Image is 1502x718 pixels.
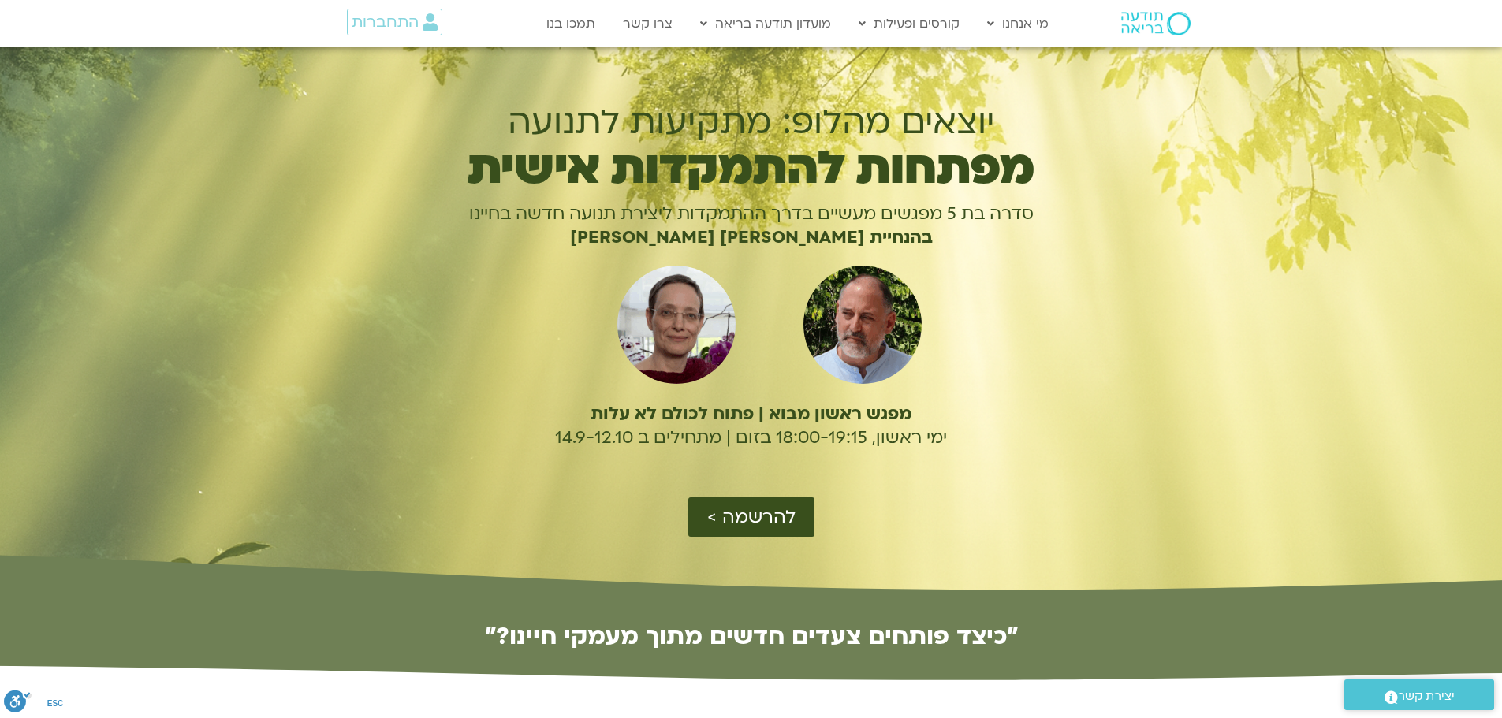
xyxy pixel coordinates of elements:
span: להרשמה > [707,507,796,527]
p: סדרה בת 5 מפגשים מעשיים בדרך ההתמקדות ליצירת תנועה חדשה בחיינו [410,202,1093,225]
a: להרשמה > [688,497,814,537]
a: תמכו בנו [539,9,603,39]
a: יצירת קשר [1344,679,1494,710]
span: התחברות [352,13,419,31]
a: קורסים ופעילות [851,9,967,39]
h1: מפתחות להתמקדות אישית [410,151,1093,187]
b: מפגש ראשון מבוא | פתוח לכולם לא עלות [591,402,911,426]
b: בהנחיית [PERSON_NAME] [PERSON_NAME] [570,225,933,249]
a: צרו קשר [615,9,680,39]
a: מועדון תודעה בריאה [692,9,839,39]
a: התחברות [347,9,442,35]
h2: ״כיצד פותחים צעדים חדשים מתוך מעמקי חיינו?״ [318,623,1185,649]
img: תודעה בריאה [1121,12,1191,35]
span: ימי ראשון, 18:00-19:15 בזום | מתחילים ב 14.9-12.10 [555,426,947,449]
a: מי אנחנו [979,9,1057,39]
span: יצירת קשר [1398,686,1455,707]
h1: יוצאים מהלופ: מתקיעות לתנועה [410,102,1093,142]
